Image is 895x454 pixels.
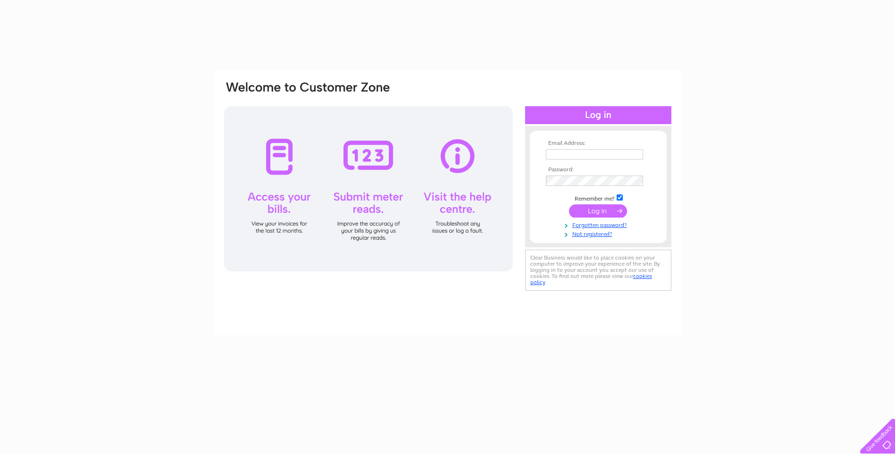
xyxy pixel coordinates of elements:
[544,140,653,147] th: Email Address:
[530,273,652,286] a: cookies policy
[546,220,653,229] a: Forgotten password?
[525,250,671,291] div: Clear Business would like to place cookies on your computer to improve your experience of the sit...
[546,229,653,238] a: Not registered?
[569,204,627,218] input: Submit
[544,167,653,173] th: Password:
[544,193,653,202] td: Remember me?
